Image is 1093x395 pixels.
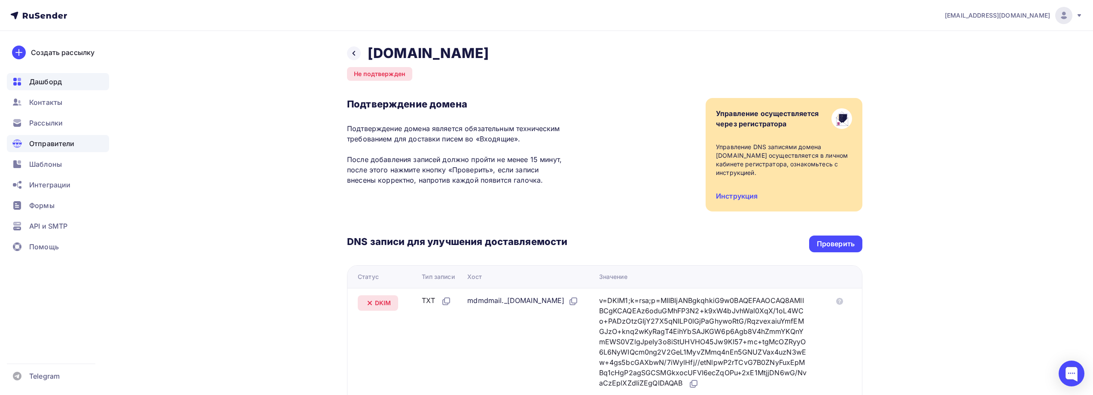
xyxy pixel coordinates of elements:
[716,143,852,177] div: Управление DNS записями домена [DOMAIN_NAME] осуществляется в личном кабинете регистратора, ознак...
[375,299,391,307] span: DKIM
[467,295,578,306] div: mdmdmail._[DOMAIN_NAME]
[29,118,63,128] span: Рассылки
[945,11,1050,20] span: [EMAIL_ADDRESS][DOMAIN_NAME]
[347,236,567,249] h3: DNS записи для улучшения доставляемости
[945,7,1083,24] a: [EMAIL_ADDRESS][DOMAIN_NAME]
[716,108,819,129] div: Управление осуществляется через регистратора
[31,47,94,58] div: Создать рассылку
[29,97,62,107] span: Контакты
[29,221,67,231] span: API и SMTP
[29,180,70,190] span: Интеграции
[358,273,379,281] div: Статус
[7,156,109,173] a: Шаблоны
[368,45,489,62] h2: [DOMAIN_NAME]
[347,123,567,185] p: Подтверждение домена является обязательным техническим требованием для доставки писем во «Входящи...
[7,197,109,214] a: Формы
[347,67,412,81] div: Не подтвержден
[29,242,59,252] span: Помощь
[7,73,109,90] a: Дашборд
[7,135,109,152] a: Отправители
[29,371,60,381] span: Telegram
[599,295,807,389] div: v=DKIM1;k=rsa;p=MIIBIjANBgkqhkiG9w0BAQEFAAOCAQ8AMIIBCgKCAQEAz6oduGMhFP3N2+k9xW4bJvhWal0XqX/1oL4WC...
[599,273,627,281] div: Значение
[7,114,109,132] a: Рассылки
[422,295,451,306] div: TXT
[29,159,62,169] span: Шаблоны
[29,200,55,211] span: Формы
[7,94,109,111] a: Контакты
[347,98,567,110] h3: Подтверждение домена
[422,273,454,281] div: Тип записи
[817,239,855,249] div: Проверить
[29,77,62,87] span: Дашборд
[467,273,482,281] div: Хост
[29,138,75,149] span: Отправители
[716,192,758,200] a: Инструкция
